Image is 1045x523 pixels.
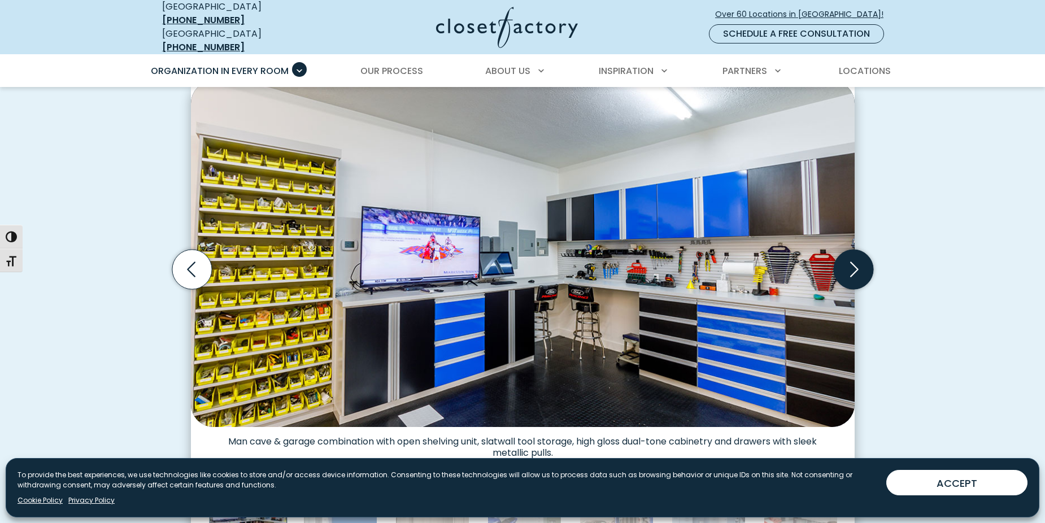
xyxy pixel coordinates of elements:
[709,24,884,43] a: Schedule a Free Consultation
[436,7,578,48] img: Closet Factory Logo
[715,5,893,24] a: Over 60 Locations in [GEOGRAPHIC_DATA]!
[715,8,892,20] span: Over 60 Locations in [GEOGRAPHIC_DATA]!
[191,427,855,459] figcaption: Man cave & garage combination with open shelving unit, slatwall tool storage, high gloss dual-ton...
[360,64,423,77] span: Our Process
[162,14,245,27] a: [PHONE_NUMBER]
[722,64,767,77] span: Partners
[18,495,63,505] a: Cookie Policy
[886,470,1027,495] button: ACCEPT
[162,41,245,54] a: [PHONE_NUMBER]
[168,245,216,294] button: Previous slide
[162,27,326,54] div: [GEOGRAPHIC_DATA]
[829,245,878,294] button: Next slide
[151,64,289,77] span: Organization in Every Room
[599,64,654,77] span: Inspiration
[191,81,855,426] img: Man cave & garage combination with open shelving unit, slatwall tool storage, high gloss dual-ton...
[485,64,530,77] span: About Us
[839,64,891,77] span: Locations
[143,55,902,87] nav: Primary Menu
[68,495,115,505] a: Privacy Policy
[18,470,877,490] p: To provide the best experiences, we use technologies like cookies to store and/or access device i...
